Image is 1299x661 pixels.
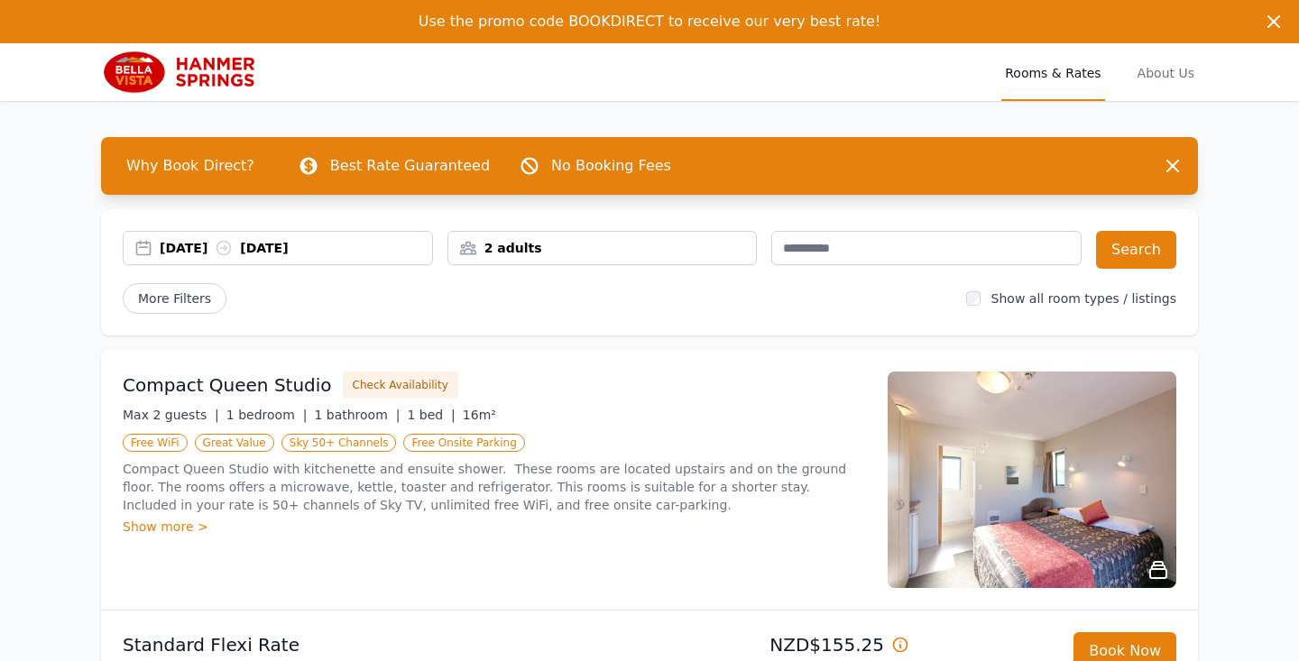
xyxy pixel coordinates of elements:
[281,434,397,452] span: Sky 50+ Channels
[448,239,757,257] div: 2 adults
[226,408,308,422] span: 1 bedroom |
[419,13,881,30] span: Use the promo code BOOKDIRECT to receive our very best rate!
[123,632,642,657] p: Standard Flexi Rate
[403,434,524,452] span: Free Onsite Parking
[123,460,866,514] p: Compact Queen Studio with kitchenette and ensuite shower. These rooms are located upstairs and on...
[330,155,490,177] p: Best Rate Guaranteed
[551,155,671,177] p: No Booking Fees
[195,434,274,452] span: Great Value
[123,372,332,398] h3: Compact Queen Studio
[314,408,400,422] span: 1 bathroom |
[1096,231,1176,269] button: Search
[463,408,496,422] span: 16m²
[123,518,866,536] div: Show more >
[991,291,1176,306] label: Show all room types / listings
[1001,43,1104,101] a: Rooms & Rates
[1134,43,1198,101] a: About Us
[112,148,269,184] span: Why Book Direct?
[123,283,226,314] span: More Filters
[123,408,219,422] span: Max 2 guests |
[407,408,455,422] span: 1 bed |
[343,372,458,399] button: Check Availability
[160,239,432,257] div: [DATE] [DATE]
[101,50,274,94] img: Bella Vista Hanmer Springs
[123,434,188,452] span: Free WiFi
[657,632,909,657] p: NZD$155.25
